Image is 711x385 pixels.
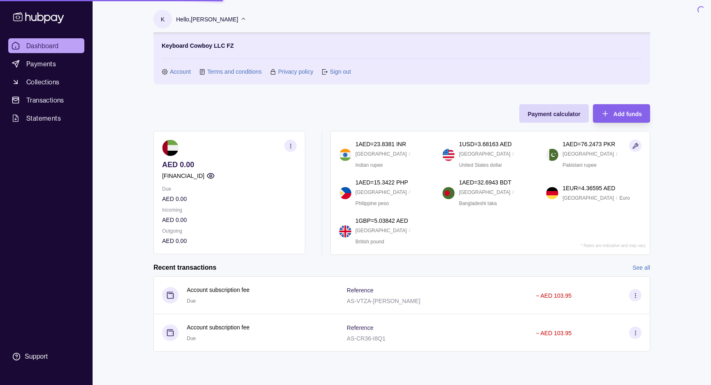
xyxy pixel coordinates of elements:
p: Incoming [162,205,297,215]
span: Collections [26,77,59,87]
p: Philippine peso [355,199,389,208]
a: Privacy policy [278,67,314,76]
span: Statements [26,113,61,123]
p: Hello, [PERSON_NAME] [176,15,238,24]
img: bd [442,187,455,199]
p: AS-VTZA-[PERSON_NAME] [347,298,421,304]
a: Collections [8,75,84,89]
p: [GEOGRAPHIC_DATA] [459,149,510,159]
img: us [442,149,455,161]
p: Keyboard Cowboy LLC FZ [162,41,234,50]
a: Dashboard [8,38,84,53]
span: Due [187,336,196,341]
p: [GEOGRAPHIC_DATA] [355,226,407,235]
a: Terms and conditions [207,67,262,76]
span: Payments [26,59,56,69]
p: Outgoing [162,226,297,236]
p: [GEOGRAPHIC_DATA] [355,188,407,197]
p: 1 EUR = 4.36595 AED [562,184,615,193]
p: [GEOGRAPHIC_DATA] [355,149,407,159]
a: Transactions [8,93,84,107]
p: [GEOGRAPHIC_DATA] [562,149,614,159]
a: Sign out [330,67,351,76]
p: 1 AED = 32.6943 BDT [459,178,511,187]
a: See all [632,263,650,272]
p: United States dollar [459,161,502,170]
span: Transactions [26,95,64,105]
p: / [409,149,410,159]
span: Due [187,298,196,304]
button: Payment calculator [519,104,588,123]
a: Statements [8,111,84,126]
p: / [512,149,513,159]
p: Reference [347,324,374,331]
p: AED 0.00 [162,236,297,245]
p: Bangladeshi taka [459,199,497,208]
p: British pound [355,237,384,246]
p: 1 USD = 3.68163 AED [459,140,511,149]
p: * Rates are indicative and may vary [581,243,646,248]
span: Dashboard [26,41,59,51]
p: Account subscription fee [187,285,250,294]
p: 1 AED = 15.3422 PHP [355,178,408,187]
p: Reference [347,287,374,294]
a: Payments [8,56,84,71]
p: AED 0.00 [162,194,297,203]
p: / [616,149,617,159]
p: AED 0.00 [162,160,297,169]
p: AS-CR36-I8Q1 [347,335,386,342]
p: / [616,194,617,203]
p: − AED 103.95 [536,330,572,336]
p: Euro [619,194,630,203]
span: Payment calculator [527,111,580,117]
img: ae [162,140,179,156]
p: K [161,15,165,24]
p: AED 0.00 [162,215,297,224]
span: Add funds [613,111,642,117]
p: 1 GBP = 5.03842 AED [355,216,408,225]
p: 1 AED = 76.2473 PKR [562,140,615,149]
p: / [409,226,410,235]
p: / [512,188,513,197]
p: 1 AED = 23.8381 INR [355,140,406,149]
p: Due [162,184,297,194]
p: / [409,188,410,197]
img: de [546,187,558,199]
p: [GEOGRAPHIC_DATA] [459,188,510,197]
a: Support [8,348,84,365]
p: [FINANCIAL_ID] [162,171,204,180]
img: ph [339,187,351,199]
div: Support [25,352,48,361]
p: − AED 103.95 [536,292,572,299]
p: Account subscription fee [187,323,250,332]
p: Indian rupee [355,161,383,170]
img: gb [339,225,351,238]
p: [GEOGRAPHIC_DATA] [562,194,614,203]
img: in [339,149,351,161]
p: Pakistani rupee [562,161,597,170]
h2: Recent transactions [153,263,216,272]
button: Add funds [593,104,650,123]
img: pk [546,149,558,161]
a: Account [170,67,191,76]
